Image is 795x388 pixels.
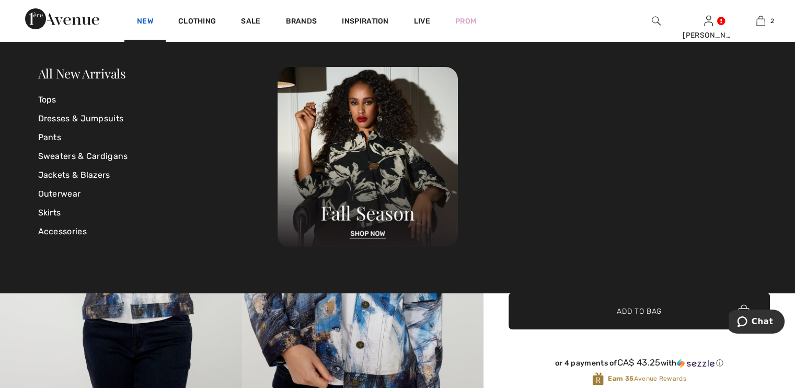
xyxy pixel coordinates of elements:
[25,8,99,29] img: 1ère Avenue
[738,304,750,318] img: Bag.svg
[509,358,770,372] div: or 4 payments ofCA$ 43.25withSezzle Click to learn more about Sezzle
[241,17,260,28] a: Sale
[38,185,278,203] a: Outerwear
[652,15,661,27] img: search the website
[509,358,770,368] div: or 4 payments of with
[38,65,126,82] a: All New Arrivals
[704,15,713,27] img: My Info
[509,293,770,329] button: Add to Bag
[704,16,713,26] a: Sign In
[38,166,278,185] a: Jackets & Blazers
[592,372,604,386] img: Avenue Rewards
[608,375,633,382] strong: Earn 35
[38,203,278,222] a: Skirts
[756,15,765,27] img: My Bag
[735,15,786,27] a: 2
[342,17,388,28] span: Inspiration
[38,90,278,109] a: Tops
[137,17,153,28] a: New
[38,147,278,166] a: Sweaters & Cardigans
[455,16,476,27] a: Prom
[38,222,278,241] a: Accessories
[677,359,715,368] img: Sezzle
[38,109,278,128] a: Dresses & Jumpsuits
[286,17,317,28] a: Brands
[617,306,662,317] span: Add to Bag
[414,16,430,27] a: Live
[278,67,458,247] img: 250821122533_67480da726d80.jpg
[683,30,734,41] div: [PERSON_NAME]
[178,17,216,28] a: Clothing
[608,374,686,383] span: Avenue Rewards
[617,357,661,368] span: CA$ 43.25
[729,310,785,336] iframe: Opens a widget where you can chat to one of our agents
[770,16,774,26] span: 2
[38,128,278,147] a: Pants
